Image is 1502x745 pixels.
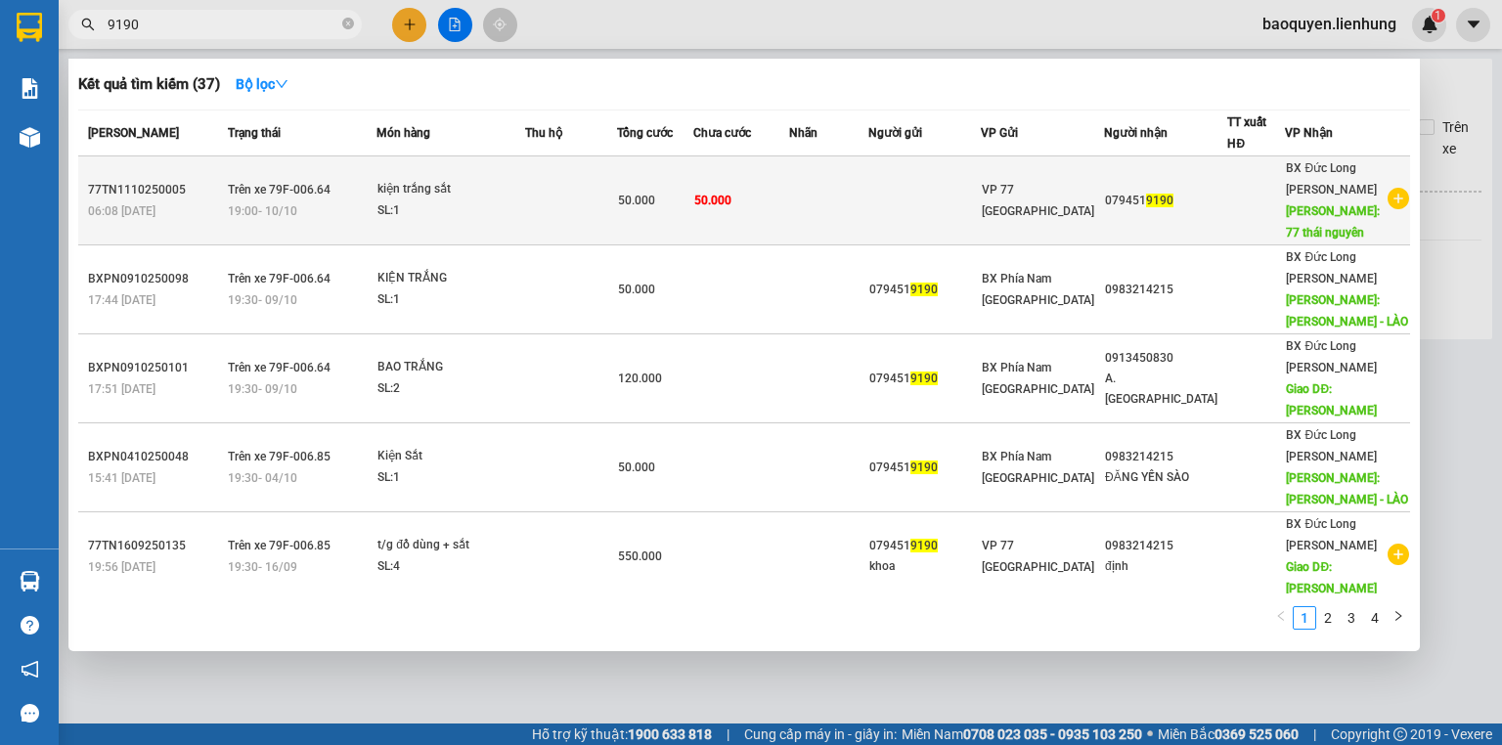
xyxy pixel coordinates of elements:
[617,126,673,140] span: Tổng cước
[1105,447,1226,467] div: 0983214215
[88,269,222,289] div: BXPN0910250098
[1286,428,1377,463] span: BX Đức Long [PERSON_NAME]
[228,204,297,218] span: 19:00 - 10/10
[1392,610,1404,622] span: right
[982,361,1094,396] span: BX Phía Nam [GEOGRAPHIC_DATA]
[1286,204,1380,240] span: [PERSON_NAME]: 77 thái nguyên
[910,460,938,474] span: 9190
[1316,606,1340,630] li: 2
[88,560,155,574] span: 19:56 [DATE]
[78,74,220,95] h3: Kết quả tìm kiếm ( 37 )
[1146,194,1173,207] span: 9190
[228,560,297,574] span: 19:30 - 16/09
[342,16,354,34] span: close-circle
[1286,293,1408,329] span: [PERSON_NAME]: [PERSON_NAME] - LÀO
[1387,606,1410,630] button: right
[869,369,979,389] div: 079451
[1275,610,1287,622] span: left
[1293,606,1316,630] li: 1
[21,660,39,679] span: notification
[789,126,817,140] span: Nhãn
[910,539,938,552] span: 9190
[1105,191,1226,211] div: 079451
[377,357,524,378] div: BAO TRẮNG
[1286,517,1377,552] span: BX Đức Long [PERSON_NAME]
[20,127,40,148] img: warehouse-icon
[618,194,655,207] span: 50.000
[21,704,39,723] span: message
[228,361,331,374] span: Trên xe 79F-006.64
[910,372,938,385] span: 9190
[21,616,39,635] span: question-circle
[1105,467,1226,488] div: ĐĂNG YẾN SÀO
[88,293,155,307] span: 17:44 [DATE]
[1285,126,1333,140] span: VP Nhận
[693,126,751,140] span: Chưa cước
[228,471,297,485] span: 19:30 - 04/10
[910,283,938,296] span: 9190
[1286,161,1377,197] span: BX Đức Long [PERSON_NAME]
[1341,607,1362,629] a: 3
[377,378,524,400] div: SL: 2
[1105,348,1226,369] div: 0913450830
[1105,536,1226,556] div: 0983214215
[1364,607,1386,629] a: 4
[1286,560,1377,595] span: Giao DĐ: [PERSON_NAME]
[1105,369,1226,410] div: A. [GEOGRAPHIC_DATA]
[618,460,655,474] span: 50.000
[342,18,354,29] span: close-circle
[20,571,40,592] img: warehouse-icon
[694,194,731,207] span: 50.000
[275,77,288,91] span: down
[377,179,524,200] div: kiện trắng sắt
[618,283,655,296] span: 50.000
[220,68,304,100] button: Bộ lọcdown
[1388,188,1409,209] span: plus-circle
[228,183,331,197] span: Trên xe 79F-006.64
[869,280,979,300] div: 079451
[869,458,979,478] div: 079451
[1388,544,1409,565] span: plus-circle
[88,180,222,200] div: 77TN1110250005
[20,78,40,99] img: solution-icon
[88,536,222,556] div: 77TN1609250135
[88,204,155,218] span: 06:08 [DATE]
[377,467,524,489] div: SL: 1
[88,126,179,140] span: [PERSON_NAME]
[1104,126,1168,140] span: Người nhận
[869,536,979,556] div: 079451
[108,14,338,35] input: Tìm tên, số ĐT hoặc mã đơn
[981,126,1018,140] span: VP Gửi
[525,126,562,140] span: Thu hộ
[982,183,1094,218] span: VP 77 [GEOGRAPHIC_DATA]
[376,126,430,140] span: Món hàng
[1294,607,1315,629] a: 1
[869,556,979,577] div: khoa
[228,539,331,552] span: Trên xe 79F-006.85
[1105,280,1226,300] div: 0983214215
[1317,607,1339,629] a: 2
[228,450,331,463] span: Trên xe 79F-006.85
[17,13,42,42] img: logo-vxr
[81,18,95,31] span: search
[236,76,288,92] strong: Bộ lọc
[982,450,1094,485] span: BX Phía Nam [GEOGRAPHIC_DATA]
[868,126,922,140] span: Người gửi
[377,289,524,311] div: SL: 1
[377,200,524,222] div: SL: 1
[618,372,662,385] span: 120.000
[377,535,524,556] div: t/g đồ dùng + sắt
[982,272,1094,307] span: BX Phía Nam [GEOGRAPHIC_DATA]
[88,382,155,396] span: 17:51 [DATE]
[1105,556,1226,577] div: định
[88,358,222,378] div: BXPN0910250101
[377,556,524,578] div: SL: 4
[228,293,297,307] span: 19:30 - 09/10
[1227,115,1266,151] span: TT xuất HĐ
[377,268,524,289] div: KIỆN TRẮNG
[1286,250,1377,285] span: BX Đức Long [PERSON_NAME]
[228,272,331,285] span: Trên xe 79F-006.64
[88,447,222,467] div: BXPN0410250048
[1286,471,1408,506] span: [PERSON_NAME]: [PERSON_NAME] - LÀO
[1269,606,1293,630] li: Previous Page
